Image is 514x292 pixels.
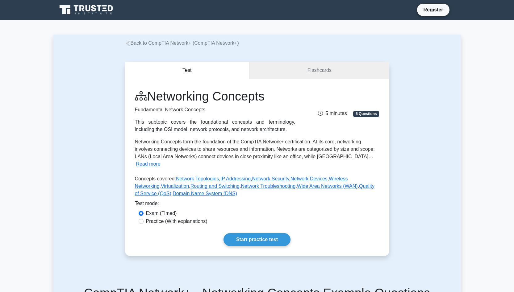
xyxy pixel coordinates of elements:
[135,106,295,113] p: Fundamental Network Concepts
[135,139,375,159] span: Networking Concepts form the foundation of the CompTIA Network+ certification. At its core, netwo...
[146,210,177,217] label: Exam (Timed)
[420,6,447,14] a: Register
[220,176,251,181] a: IP Addressing
[125,62,250,79] button: Test
[135,175,379,200] p: Concepts covered: , , , , , , , , , ,
[135,118,295,133] div: This subtopic covers the foundational concepts and terminology, including the OSI model, network ...
[136,160,161,168] button: Read more
[318,111,347,116] span: 5 minutes
[353,111,379,117] span: 5 Questions
[241,183,295,189] a: Network Troubleshooting
[135,200,379,210] div: Test mode:
[176,176,219,181] a: Network Topologies
[146,218,207,225] label: Practice (With explanations)
[135,89,295,104] h1: Networking Concepts
[252,176,289,181] a: Network Security
[190,183,240,189] a: Routing and Switching
[297,183,358,189] a: Wide Area Networks (WAN)
[161,183,189,189] a: Virtualization
[290,176,328,181] a: Network Devices
[224,233,290,246] a: Start practice test
[125,40,239,46] a: Back to CompTIA Network+ (CompTIA Network+)
[249,62,389,79] a: Flashcards
[173,191,237,196] a: Domain Name System (DNS)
